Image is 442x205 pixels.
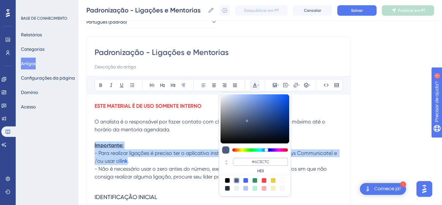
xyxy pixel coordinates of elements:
span: IDENTIFICAÇÃO INICIAL [95,194,157,200]
input: Título do artigo [95,47,343,58]
input: Nome do artigo [86,6,205,15]
font: Salvar [351,8,363,13]
span: O analista é o responsável por fazer contato com cliente antecipadamente ou no máximo até o horár... [95,119,327,133]
button: Relatórios [21,29,42,41]
button: Artigos [21,58,36,69]
font: BASE DE CONHECIMENTO [21,16,67,21]
button: Cancelar [293,5,332,16]
iframe: Iniciador do Assistente de IA do UserGuiding [415,179,434,199]
font: Comece já! [374,186,401,191]
button: Despublicar em PT [235,5,288,16]
button: Domínio [21,86,38,98]
button: Configurações da página [21,72,75,84]
a: link [119,158,128,164]
font: HEX [257,169,264,173]
button: Acesso [21,101,36,113]
span: - Para realizar ligações é preciso ter o aplicativo instalado na sua máquina (Genesys Communicate... [95,150,338,164]
font: 1 [402,183,404,186]
img: imagem-do-lançador-texto-alternativo [364,185,372,193]
font: Acesso [21,104,36,109]
button: Categorias [21,43,44,55]
font: Artigos [21,61,36,66]
font: Configurações da página [21,75,75,81]
font: Publicar em PT [398,8,425,13]
font: Domínio [21,90,38,95]
div: Abra a lista de verificação Comece!, módulos restantes: 1 [360,183,406,195]
font: Português (padrão) [86,19,127,25]
input: Descrição do artigo [95,63,343,71]
span: . [128,158,129,164]
font: Relatórios [21,32,42,37]
font: Despublicar em PT [244,8,279,13]
font: 1 [61,4,63,8]
button: Salvar [337,5,377,16]
font: Categorias [21,47,44,52]
button: Publicar em PT [382,5,434,16]
font: Precisar de ajuda? [15,3,56,8]
strong: Importante: [95,142,123,148]
font: Cancelar [304,8,321,13]
button: Português (padrão) [86,15,217,28]
strong: ESTE MATERIAL É DE USO SOMENTE INTERNO [95,103,202,109]
span: - Não é necessário usar o zero antes do número, exemplo 4132465300. Para os casos em que não cons... [95,166,328,180]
